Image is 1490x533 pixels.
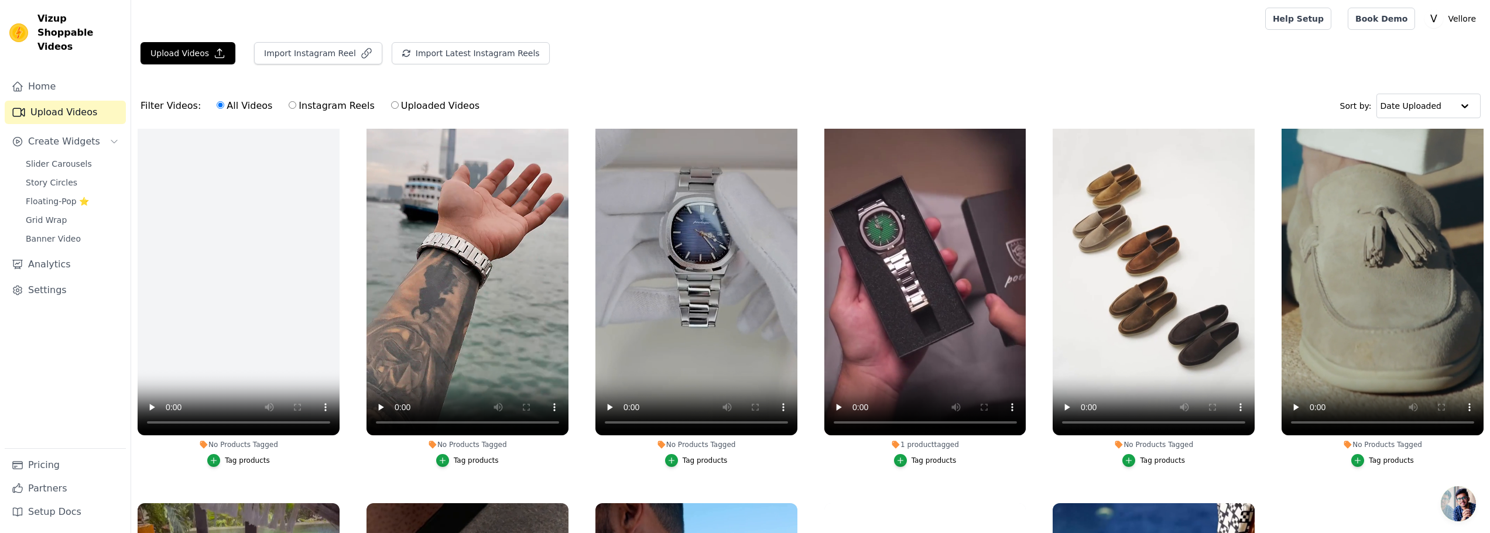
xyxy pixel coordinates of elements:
div: Filter Videos: [141,92,486,119]
div: 1 product tagged [824,440,1026,449]
button: Tag products [1122,454,1185,467]
div: Tag products [1369,456,1414,465]
div: No Products Tagged [1053,440,1255,449]
span: Floating-Pop ⭐ [26,195,89,207]
a: Partners [5,477,126,500]
a: Bate-papo aberto [1441,486,1476,521]
label: Instagram Reels [288,98,375,114]
div: Tag products [912,456,957,465]
div: Tag products [683,456,728,465]
div: Sort by: [1340,94,1481,118]
button: Import Latest Instagram Reels [392,42,550,64]
button: Import Instagram Reel [254,42,382,64]
div: Tag products [225,456,270,465]
span: Story Circles [26,177,77,188]
button: Create Widgets [5,130,126,153]
button: Tag products [436,454,499,467]
div: No Products Tagged [138,440,340,449]
button: Tag products [207,454,270,467]
input: Uploaded Videos [391,101,399,109]
p: Vellore [1443,8,1481,29]
a: Home [5,75,126,98]
span: Create Widgets [28,135,100,149]
a: Story Circles [19,174,126,191]
button: Tag products [894,454,957,467]
button: V Vellore [1424,8,1481,29]
a: Settings [5,278,126,302]
div: No Products Tagged [366,440,568,449]
a: Slider Carousels [19,156,126,172]
button: Upload Videos [141,42,235,64]
a: Floating-Pop ⭐ [19,193,126,209]
text: V [1431,13,1438,25]
div: No Products Tagged [595,440,797,449]
span: Vizup Shoppable Videos [37,12,121,54]
div: No Products Tagged [1282,440,1484,449]
input: Instagram Reels [289,101,296,109]
a: Analytics [5,253,126,276]
span: Banner Video [26,233,81,245]
a: Grid Wrap [19,212,126,228]
input: All Videos [217,101,224,109]
a: Banner Video [19,231,126,247]
span: Grid Wrap [26,214,67,226]
a: Help Setup [1265,8,1331,30]
span: Slider Carousels [26,158,92,170]
label: All Videos [216,98,273,114]
div: Tag products [1140,456,1185,465]
button: Tag products [665,454,728,467]
a: Book Demo [1348,8,1415,30]
a: Upload Videos [5,101,126,124]
a: Setup Docs [5,500,126,524]
label: Uploaded Videos [391,98,480,114]
a: Pricing [5,453,126,477]
img: Vizup [9,23,28,42]
div: Tag products [454,456,499,465]
button: Tag products [1351,454,1414,467]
